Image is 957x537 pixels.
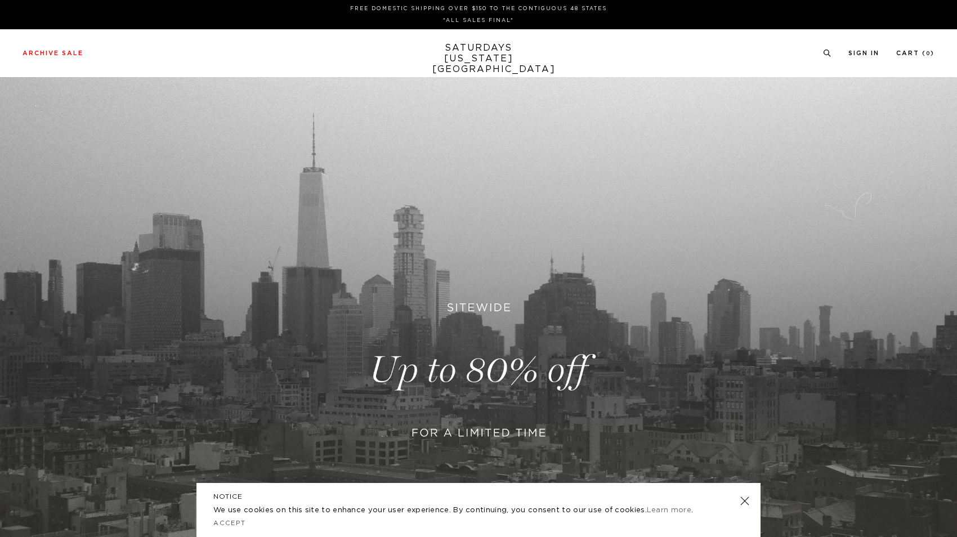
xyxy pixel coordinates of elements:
p: *ALL SALES FINAL* [27,16,930,25]
a: Learn more [647,507,691,514]
a: Cart (0) [896,50,934,56]
a: Accept [213,520,246,526]
p: FREE DOMESTIC SHIPPING OVER $150 TO THE CONTIGUOUS 48 STATES [27,5,930,13]
small: 0 [926,51,931,56]
a: Archive Sale [23,50,83,56]
h5: NOTICE [213,491,744,502]
a: Sign In [848,50,879,56]
p: We use cookies on this site to enhance your user experience. By continuing, you consent to our us... [213,505,704,516]
a: SATURDAYS[US_STATE][GEOGRAPHIC_DATA] [432,43,525,75]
